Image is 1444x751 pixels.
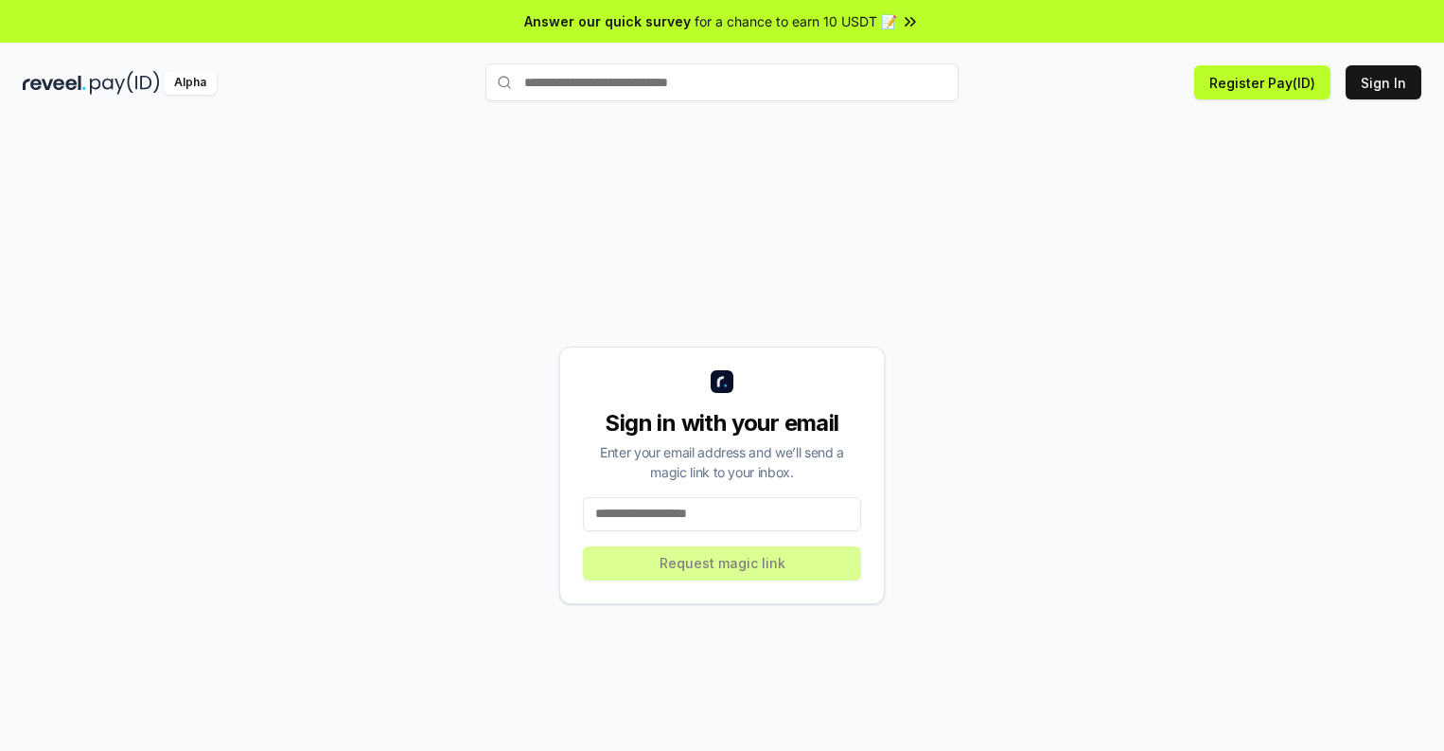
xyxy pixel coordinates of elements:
span: for a chance to earn 10 USDT 📝 [695,11,897,31]
div: Alpha [164,71,217,95]
div: Sign in with your email [583,408,861,438]
div: Enter your email address and we’ll send a magic link to your inbox. [583,442,861,482]
img: reveel_dark [23,71,86,95]
button: Register Pay(ID) [1194,65,1330,99]
button: Sign In [1346,65,1421,99]
img: pay_id [90,71,160,95]
img: logo_small [711,370,733,393]
span: Answer our quick survey [524,11,691,31]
